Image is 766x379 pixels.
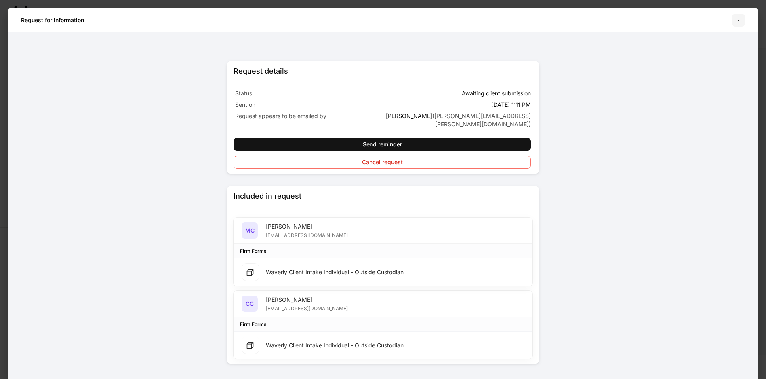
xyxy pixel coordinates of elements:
[266,231,348,239] div: [EMAIL_ADDRESS][DOMAIN_NAME]
[363,140,402,148] div: Send reminder
[266,304,348,312] div: [EMAIL_ADDRESS][DOMAIN_NAME]
[362,158,403,166] div: Cancel request
[266,268,404,276] div: Waverly Client Intake Individual - Outside Custodian
[246,300,254,308] h5: CC
[235,112,381,120] p: Request appears to be emailed by
[240,247,266,255] div: Firm Forms
[245,227,255,235] h5: MC
[235,101,381,109] p: Sent on
[235,89,381,97] p: Status
[234,191,301,201] div: Included in request
[491,101,531,109] p: [DATE] 1:11 PM
[234,66,288,76] div: Request details
[266,341,404,349] div: Waverly Client Intake Individual - Outside Custodian
[432,112,531,127] span: ( [PERSON_NAME][EMAIL_ADDRESS][PERSON_NAME][DOMAIN_NAME] )
[240,320,266,328] div: Firm Forms
[234,156,531,169] button: Cancel request
[266,222,348,231] div: [PERSON_NAME]
[21,16,84,24] h5: Request for information
[234,138,531,151] button: Send reminder
[462,89,531,97] p: Awaiting client submission
[266,296,348,304] div: [PERSON_NAME]
[385,112,531,128] p: [PERSON_NAME]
